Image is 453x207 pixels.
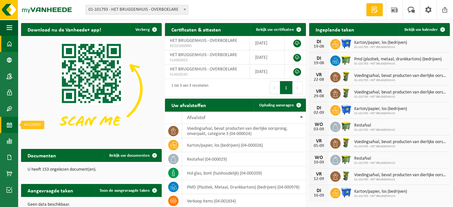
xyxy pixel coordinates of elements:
[341,137,352,148] img: WB-0060-HPE-GN-50
[21,149,63,162] h2: Documenten
[341,38,352,49] img: WB-1100-HPE-BE-01
[341,104,352,115] img: WB-1100-HPE-BE-01
[182,180,306,194] td: PMD (Plastiek, Metaal, Drankkartons) (bedrijven) (04-000978)
[312,111,325,115] div: 02-09
[280,81,293,94] button: 1
[21,36,162,142] img: Download de VHEPlus App
[312,61,325,66] div: 19-08
[341,71,352,82] img: WB-0060-HPE-GN-50
[404,28,438,32] span: Bekijk uw kalender
[354,173,447,178] span: Voedingsafval, bevat producten van dierlijke oorsprong, onverpakt, categorie 3
[399,23,449,36] a: Bekijk uw kalender
[312,188,325,193] div: DI
[312,94,325,99] div: 29-08
[354,73,447,79] span: Voedingsafval, bevat producten van dierlijke oorsprong, onverpakt, categorie 3
[86,5,188,15] span: 01-101793 - HET BRUGGENHUIS - OVERBOELARE
[165,99,213,111] h2: Uw afvalstoffen
[354,57,442,62] span: Pmd (plastiek, metaal, drankkartons) (bedrijven)
[354,178,447,182] span: 01-101793 - HET BRUGGENHUIS
[99,189,150,193] span: Toon de aangevraagde taken
[109,153,150,158] span: Bekijk uw documenten
[354,156,395,161] span: Restafval
[354,79,447,82] span: 01-101793 - HET BRUGGENHUIS
[104,149,161,162] a: Bekijk uw documenten
[312,44,325,49] div: 19-08
[354,140,447,145] span: Voedingsafval, bevat producten van dierlijke oorsprong, onverpakt, categorie 3
[341,170,352,181] img: WB-0060-HPE-GN-50
[312,144,325,148] div: 05-09
[28,167,155,172] p: U heeft 153 ongelezen document(en).
[182,124,306,138] td: voedingsafval, bevat producten van dierlijke oorsprong, onverpakt, categorie 3 (04-000024)
[135,28,150,32] span: Verberg
[170,38,237,43] span: HET BRUGGENHUIS - OVERBOELARE
[187,115,205,120] span: Afvalstof
[165,23,227,36] h2: Certificaten & attesten
[170,53,237,57] span: HET BRUGGENHUIS - OVERBOELARE
[354,95,447,99] span: 01-101793 - HET BRUGGENHUIS
[354,106,407,112] span: Karton/papier, los (bedrijven)
[312,56,325,61] div: DI
[354,128,395,132] span: 01-101793 - HET BRUGGENHUIS
[254,99,305,112] a: Ophaling aanvragen
[28,202,155,207] p: Geen data beschikbaar.
[256,28,294,32] span: Bekijk uw certificaten
[312,160,325,165] div: 10-09
[130,23,161,36] button: Verberg
[250,36,285,50] td: [DATE]
[341,121,352,132] img: WB-1100-HPE-GN-51
[312,39,325,44] div: DI
[312,155,325,160] div: WO
[21,184,80,197] h2: Aangevraagde taken
[170,43,245,49] span: RED25000995
[182,166,306,180] td: hol glas, bont (huishoudelijk) (04-000209)
[341,55,352,66] img: WB-1100-HPE-GN-50
[293,81,303,94] button: Next
[354,90,447,95] span: Voedingsafval, bevat producten van dierlijke oorsprong, onverpakt, categorie 3
[312,193,325,198] div: 16-09
[312,139,325,144] div: VR
[354,62,442,66] span: 01-101793 - HET BRUGGENHUIS
[312,89,325,94] div: VR
[354,45,407,49] span: 01-101793 - HET BRUGGENHUIS
[182,138,306,152] td: karton/papier, los (bedrijven) (04-000026)
[312,127,325,132] div: 03-09
[250,50,285,65] td: [DATE]
[312,72,325,78] div: VR
[309,23,361,36] h2: Ingeplande taken
[170,72,245,77] span: VLA610142
[21,23,108,36] h2: Download nu de Vanheede+ app!
[251,23,305,36] a: Bekijk uw certificaten
[312,177,325,181] div: 12-09
[354,112,407,116] span: 01-101793 - HET BRUGGENHUIS
[312,172,325,177] div: VR
[354,145,447,149] span: 01-101793 - HET BRUGGENHUIS
[341,154,352,165] img: WB-1100-HPE-GN-51
[354,123,395,128] span: Restafval
[312,105,325,111] div: DI
[341,88,352,99] img: WB-0060-HPE-GN-50
[259,103,294,107] span: Ophaling aanvragen
[341,187,352,198] img: WB-1100-HPE-BE-01
[86,5,188,14] span: 01-101793 - HET BRUGGENHUIS - OVERBOELARE
[270,81,280,94] button: Previous
[182,152,306,166] td: restafval (04-000029)
[170,58,245,63] span: VLA902823
[354,161,395,165] span: 01-101793 - HET BRUGGENHUIS
[170,67,237,72] span: HET BRUGGENHUIS - OVERBOELARE
[354,40,407,45] span: Karton/papier, los (bedrijven)
[312,78,325,82] div: 22-08
[250,65,285,79] td: [DATE]
[94,184,161,197] a: Toon de aangevraagde taken
[354,194,407,198] span: 01-101793 - HET BRUGGENHUIS
[312,122,325,127] div: WO
[168,80,208,95] div: 1 tot 3 van 3 resultaten
[354,189,407,194] span: Karton/papier, los (bedrijven)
